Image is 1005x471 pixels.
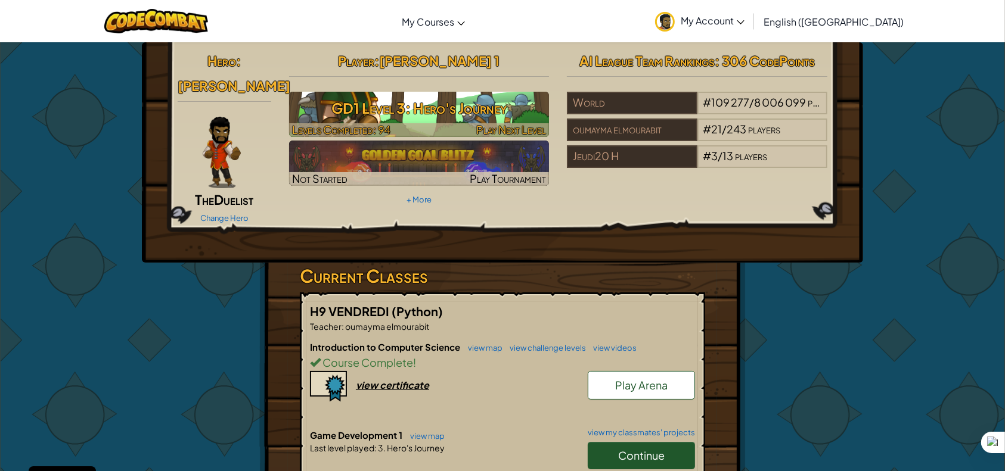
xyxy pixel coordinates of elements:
a: Play Next Level [289,92,550,137]
span: Hero [207,52,236,69]
span: / [750,95,755,109]
div: Jeudi20 H [567,145,697,168]
img: Golden Goal [289,141,550,186]
a: English ([GEOGRAPHIC_DATA]) [758,5,910,38]
span: Player [338,52,374,69]
a: view map [404,431,445,441]
a: World#109 277/8 006 099players [567,103,827,117]
a: Not StartedPlay Tournament [289,141,550,186]
span: Play Next Level [476,123,546,136]
a: + More [407,195,432,204]
span: 3 [712,149,718,163]
span: : [236,52,241,69]
span: Introduction to Computer Science [310,341,462,353]
span: My Courses [402,15,454,28]
span: oumayma elmourabit [344,321,429,332]
h3: Current Classes [300,263,705,289]
span: 109 277 [712,95,750,109]
span: (Python) [392,304,443,319]
a: view map [462,343,502,353]
span: : [374,52,379,69]
a: My Account [649,2,750,40]
span: / [722,122,727,136]
span: Not Started [292,171,348,185]
span: H9 VENDREDI [310,304,392,319]
span: [PERSON_NAME] 1 [379,52,500,69]
span: Game Development 1 [310,429,404,441]
a: Jeudi20 H#3/13players [567,157,827,170]
img: GD1 Level 3: Hero's Journey [289,92,550,137]
span: ! [413,355,416,369]
span: # [703,95,712,109]
img: avatar [655,12,675,32]
span: players [808,95,840,109]
span: Course Complete [321,355,413,369]
img: duelist-pose.png [203,117,241,188]
span: [PERSON_NAME] [178,77,290,94]
span: : 306 CodePoints [715,52,815,69]
div: World [567,92,697,114]
span: 243 [727,122,747,136]
span: My Account [681,14,745,27]
a: My Courses [396,5,471,38]
h3: GD1 Level 3: Hero's Journey [289,95,550,121]
a: view certificate [310,379,429,391]
img: certificate-icon.png [310,371,347,402]
span: 3. [377,442,386,453]
a: view videos [587,343,637,353]
span: Play Arena [615,378,668,392]
span: 13 [723,149,734,163]
img: CodeCombat logo [104,9,209,33]
a: oumayma elmourabit#21/243players [567,130,827,144]
span: : [342,321,344,332]
span: 8 006 099 [755,95,807,109]
span: players [749,122,781,136]
span: Continue [618,448,665,462]
span: # [703,122,712,136]
span: : [374,442,377,453]
span: players [736,149,768,163]
span: 21 [712,122,722,136]
span: Teacher [310,321,342,332]
a: view my classmates' projects [582,429,695,436]
a: Change Hero [200,213,249,223]
span: The [195,191,214,208]
span: Play Tournament [470,171,546,185]
a: view challenge levels [504,343,586,353]
span: Last level played [310,442,374,453]
span: # [703,149,712,163]
span: AI League Team Rankings [579,52,715,69]
span: Hero's Journey [386,442,445,453]
div: oumayma elmourabit [567,118,697,141]
span: Duelist [214,191,253,208]
span: / [718,149,723,163]
span: English ([GEOGRAPHIC_DATA]) [764,15,904,28]
span: Levels Completed: 94 [292,123,390,136]
div: view certificate [356,379,429,391]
